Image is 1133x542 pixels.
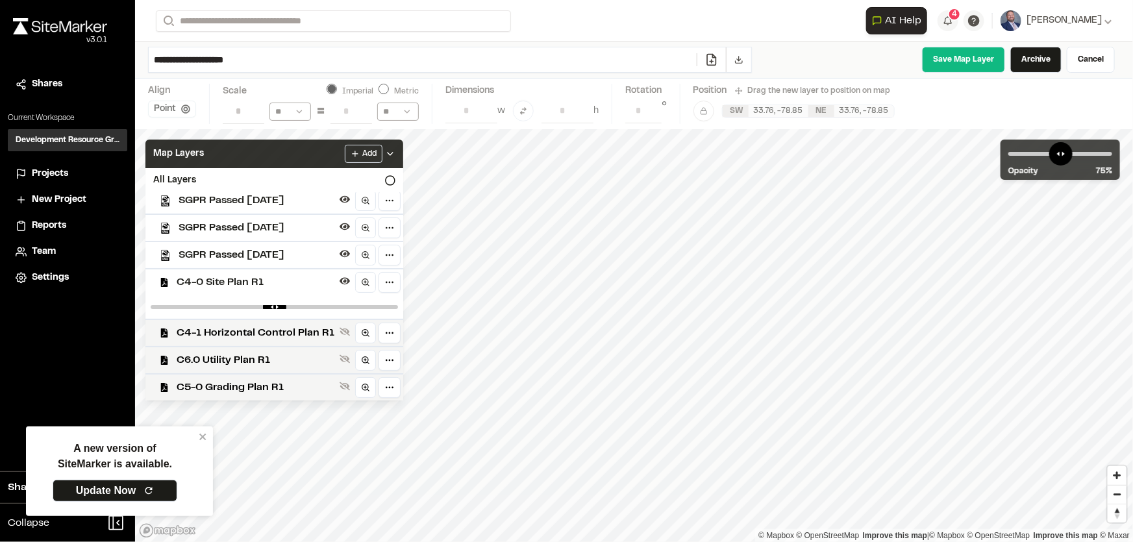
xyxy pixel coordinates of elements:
a: New Project [16,193,119,207]
label: Metric [394,88,419,95]
span: C5-0 Grading Plan R1 [177,380,334,395]
img: User [1001,10,1021,31]
a: Shares [16,77,119,92]
button: Hide layer [337,191,353,207]
label: Imperial [342,88,373,95]
span: C4-1 Horizontal Control Plan R1 [177,325,334,341]
div: w [497,104,505,118]
div: Open AI Assistant [866,7,932,34]
span: SGPR Passed [DATE] [179,220,334,236]
span: C4-0 Site Plan R1 [177,275,334,290]
a: Maxar [1100,531,1130,540]
div: Dimensions [445,84,599,98]
div: 33.76 , -78.85 [749,105,808,117]
button: Zoom out [1108,485,1127,504]
span: Collapse [8,515,49,531]
a: Settings [16,271,119,285]
img: kml_black_icon64.png [160,195,171,206]
button: [PERSON_NAME] [1001,10,1112,31]
div: 33.76 , -78.85 [834,105,894,117]
a: Update Now [53,480,177,502]
span: 75 % [1096,166,1112,177]
span: Opacity [1008,166,1038,177]
div: Rotation [625,84,667,98]
select: From unit [377,103,419,121]
a: Archive [1010,47,1062,73]
span: SGPR Passed [DATE] [179,247,334,263]
div: All Layers [145,168,403,193]
span: Team [32,245,56,259]
span: Share Workspace [8,480,95,495]
button: Add [345,145,382,163]
button: Show layer [337,351,353,367]
select: To unit [269,103,311,121]
a: Projects [16,167,119,181]
p: Current Workspace [8,112,127,124]
div: NE [808,105,834,117]
a: Cancel [1067,47,1115,73]
a: Reports [16,219,119,233]
a: Zoom to layer [355,350,376,371]
a: Zoom to layer [355,190,376,211]
a: Zoom to layer [355,245,376,265]
button: 4 [938,10,958,31]
a: Add/Change File [697,53,726,66]
button: Zoom in [1108,466,1127,485]
span: Projects [32,167,68,181]
button: Lock Map Layer Position [693,101,714,121]
img: kml_black_icon64.png [160,250,171,261]
span: 4 [952,8,957,20]
span: [PERSON_NAME] [1027,14,1102,28]
a: OpenStreetMap [967,531,1030,540]
a: Zoom to layer [355,323,376,343]
div: Drag the new layer to position on map [735,85,891,97]
div: Oh geez...please don't... [13,34,107,46]
span: Add [362,148,377,160]
button: Show layer [337,378,353,394]
a: Zoom to layer [355,272,376,293]
span: AI Help [885,13,921,29]
div: h [593,104,599,118]
button: Point [148,101,196,117]
span: C6.0 Utility Plan R1 [177,352,334,368]
a: Save Map Layer [922,47,1005,73]
div: = [316,101,325,122]
a: OpenStreetMap [797,531,860,540]
span: New Project [32,193,86,207]
div: Scale [223,84,247,99]
button: Hide layer [337,246,353,262]
div: | [758,529,1130,542]
div: SW [723,105,749,117]
a: Zoom to layer [355,217,376,238]
a: Mapbox [929,531,965,540]
button: Hide layer [337,273,353,289]
div: Position [693,84,727,98]
span: Reports [32,219,66,233]
button: Reset bearing to north [1108,504,1127,523]
div: SW 33.75988126248441, -78.85183597730307 | NE 33.76001190984485, -78.85078409306335 [723,105,894,117]
img: kml_black_icon64.png [160,223,171,234]
a: Team [16,245,119,259]
div: ° [662,98,667,123]
span: SGPR Passed [DATE] [179,193,334,208]
a: Mapbox [758,531,794,540]
h3: Development Resource Group [16,134,119,146]
button: close [199,432,208,442]
div: Align [148,84,196,98]
img: rebrand.png [13,18,107,34]
span: Settings [32,271,69,285]
button: Open AI Assistant [866,7,927,34]
button: Show layer [337,324,353,339]
a: Zoom to layer [355,377,376,398]
button: Download File [726,47,751,72]
a: Map feedback [863,531,927,540]
a: Improve this map [1034,531,1098,540]
button: Search [156,10,179,32]
span: Map Layers [153,147,204,161]
p: A new version of SiteMarker is available. [58,441,172,472]
button: Hide layer [337,219,353,234]
span: Shares [32,77,62,92]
